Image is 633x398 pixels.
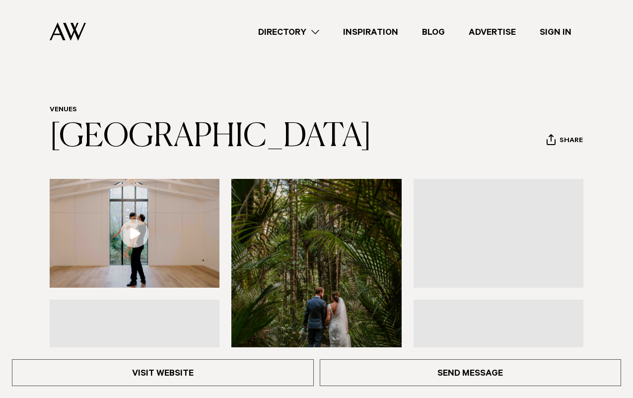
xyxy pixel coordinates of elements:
a: Advertise [457,25,528,39]
a: Send Message [320,359,622,386]
a: Sign In [528,25,583,39]
span: Share [560,137,583,146]
img: Auckland Weddings Logo [50,22,86,41]
a: Blog [410,25,457,39]
a: [GEOGRAPHIC_DATA] [50,121,371,153]
a: Visit Website [12,359,314,386]
a: Inspiration [331,25,410,39]
a: Venues [50,106,77,114]
button: Share [546,134,583,149]
a: Directory [246,25,331,39]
